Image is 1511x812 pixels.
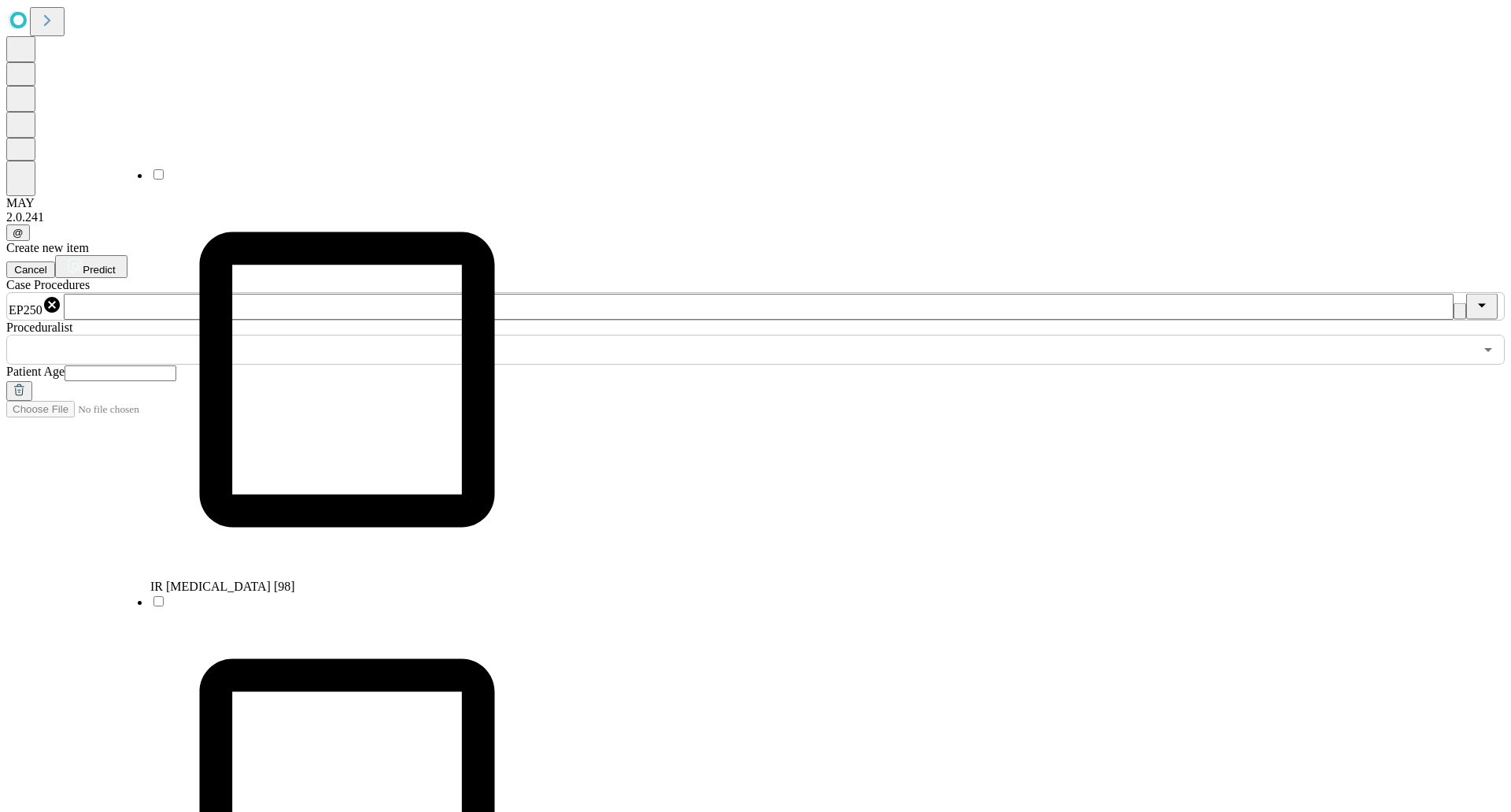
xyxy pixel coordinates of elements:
[9,303,42,317] span: EP250
[1466,294,1498,320] button: Close
[1454,303,1466,320] button: Clear
[6,278,90,291] span: Scheduled Procedure
[6,365,65,378] span: Patient Age
[83,264,115,276] span: Predict
[6,196,1505,210] div: MAY
[9,295,61,317] div: EP250
[6,321,72,334] span: Proceduralist
[13,227,24,239] span: @
[6,224,30,241] button: @
[6,210,1505,224] div: 2.0.241
[55,255,127,278] button: Predict
[150,580,295,593] span: IR [MEDICAL_DATA] [98]
[1477,339,1499,361] button: Open
[6,261,55,278] button: Cancel
[14,264,47,276] span: Cancel
[6,241,89,254] span: Create new item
